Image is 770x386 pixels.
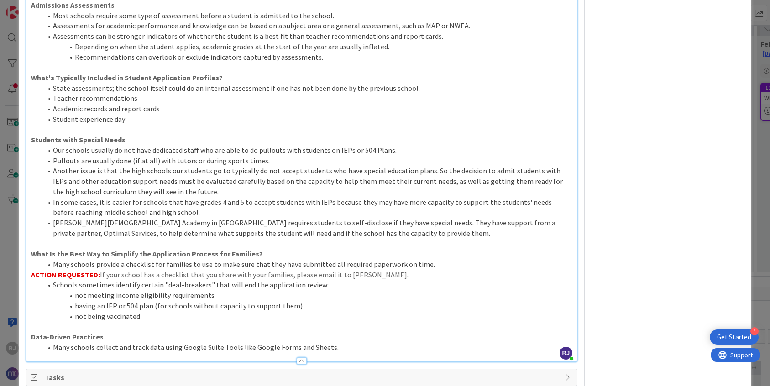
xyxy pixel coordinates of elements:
strong: What's Typically Included in Student Application Profiles? [31,73,223,82]
div: 4 [750,327,759,335]
li: Schools sometimes identify certain "deal-breakers" that will end the application review: [42,280,572,290]
li: not being vaccinated [42,311,572,322]
li: Teacher recommendations [42,93,572,104]
p: If your school has a checklist that you share with your families, please email it to [PERSON_NAME]. [31,270,572,280]
li: Pullouts are usually done (if at all) with tutors or during sports times. [42,156,572,166]
li: Recommendations can overlook or exclude indicators captured by assessments. [42,52,572,63]
li: [PERSON_NAME][DEMOGRAPHIC_DATA] Academy in [GEOGRAPHIC_DATA] requires students to self-disclose i... [42,218,572,238]
strong: Data-Driven Practices [31,332,104,341]
li: Assessments can be stronger indicators of whether the student is a best fit than teacher recommen... [42,31,572,42]
li: Most schools require some type of assessment before a student is admitted to the school. [42,10,572,21]
div: Get Started [717,333,751,342]
li: Academic records and report cards [42,104,572,114]
li: not meeting income eligibility requirements [42,290,572,301]
li: Our schools usually do not have dedicated staff who are able to do pullouts with students on IEPs... [42,145,572,156]
strong: Students with Special Needs [31,135,126,144]
strong: What Is the Best Way to Simplify the Application Process for Families? [31,249,263,258]
strong: Admissions Assessments [31,0,115,10]
li: Depending on when the student applies, academic grades at the start of the year are usually infla... [42,42,572,52]
span: RJ [560,347,572,360]
li: having an IEP or 504 plan (for schools without capacity to support them) [42,301,572,311]
span: Support [19,1,42,12]
li: Student experience day [42,114,572,125]
li: Many schools provide a checklist for families to use to make sure that they have submitted all re... [42,259,572,270]
li: In some cases, it is easier for schools that have grades 4 and 5 to accept students with IEPs bec... [42,197,572,218]
strong: ACTION REQUESTED: [31,270,100,279]
span: Tasks [45,372,560,383]
li: State assessments; the school itself could do an internal assessment if one has not been done by ... [42,83,572,94]
li: Another issue is that the high schools our students go to typically do not accept students who ha... [42,166,572,197]
li: Many schools collect and track data using Google Suite Tools like Google Forms and Sheets. [42,342,572,353]
div: Open Get Started checklist, remaining modules: 4 [710,329,759,345]
li: Assessments for academic performance and knowledge can be based on a subject area or a general as... [42,21,572,31]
